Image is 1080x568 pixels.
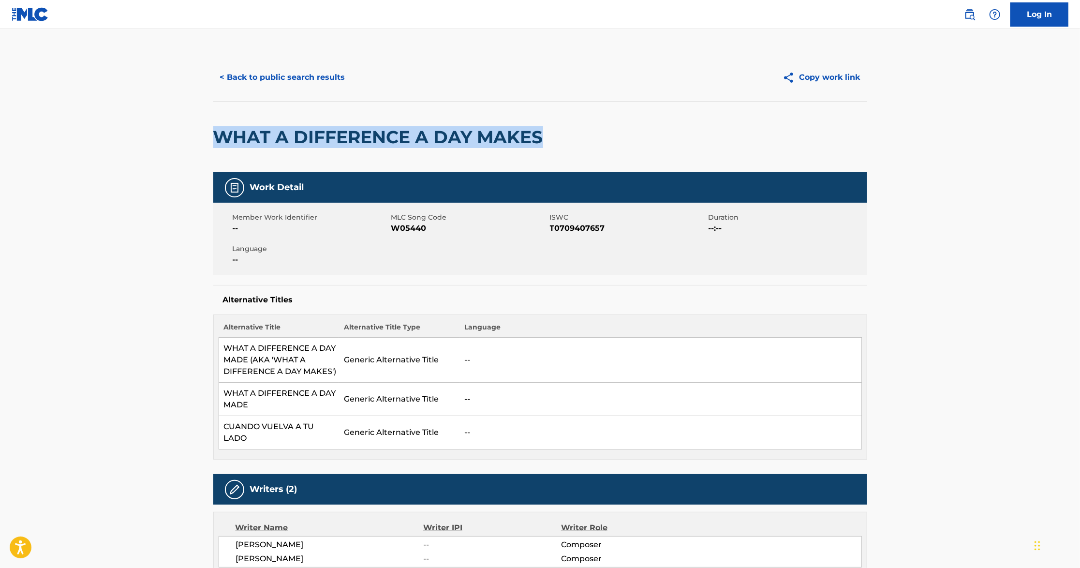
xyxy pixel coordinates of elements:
[459,322,861,338] th: Language
[1032,522,1080,568] iframe: Chat Widget
[236,522,424,534] div: Writer Name
[233,254,389,266] span: --
[339,383,459,416] td: Generic Alternative Title
[229,182,240,194] img: Work Detail
[12,7,49,21] img: MLC Logo
[985,5,1005,24] div: Help
[561,522,686,534] div: Writer Role
[391,223,547,234] span: W05440
[1035,531,1040,560] div: Drag
[236,539,424,551] span: [PERSON_NAME]
[783,72,799,84] img: Copy work link
[233,244,389,254] span: Language
[423,522,561,534] div: Writer IPI
[550,212,706,223] span: ISWC
[223,295,858,305] h5: Alternative Titles
[391,212,547,223] span: MLC Song Code
[423,553,561,565] span: --
[236,553,424,565] span: [PERSON_NAME]
[219,338,339,383] td: WHAT A DIFFERENCE A DAY MADE (AKA 'WHAT A DIFFERENCE A DAY MAKES')
[219,416,339,449] td: CUANDO VUELVA A TU LADO
[229,484,240,495] img: Writers
[960,5,979,24] a: Public Search
[459,338,861,383] td: --
[459,416,861,449] td: --
[339,338,459,383] td: Generic Alternative Title
[561,539,686,551] span: Composer
[213,65,352,90] button: < Back to public search results
[423,539,561,551] span: --
[339,322,459,338] th: Alternative Title Type
[213,126,548,148] h2: WHAT A DIFFERENCE A DAY MAKES
[233,212,389,223] span: Member Work Identifier
[459,383,861,416] td: --
[776,65,867,90] button: Copy work link
[709,212,865,223] span: Duration
[250,182,304,193] h5: Work Detail
[964,9,976,20] img: search
[561,553,686,565] span: Composer
[219,383,339,416] td: WHAT A DIFFERENCE A DAY MADE
[219,322,339,338] th: Alternative Title
[1010,2,1068,27] a: Log In
[550,223,706,234] span: T0709407657
[709,223,865,234] span: --:--
[989,9,1001,20] img: help
[233,223,389,234] span: --
[250,484,297,495] h5: Writers (2)
[339,416,459,449] td: Generic Alternative Title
